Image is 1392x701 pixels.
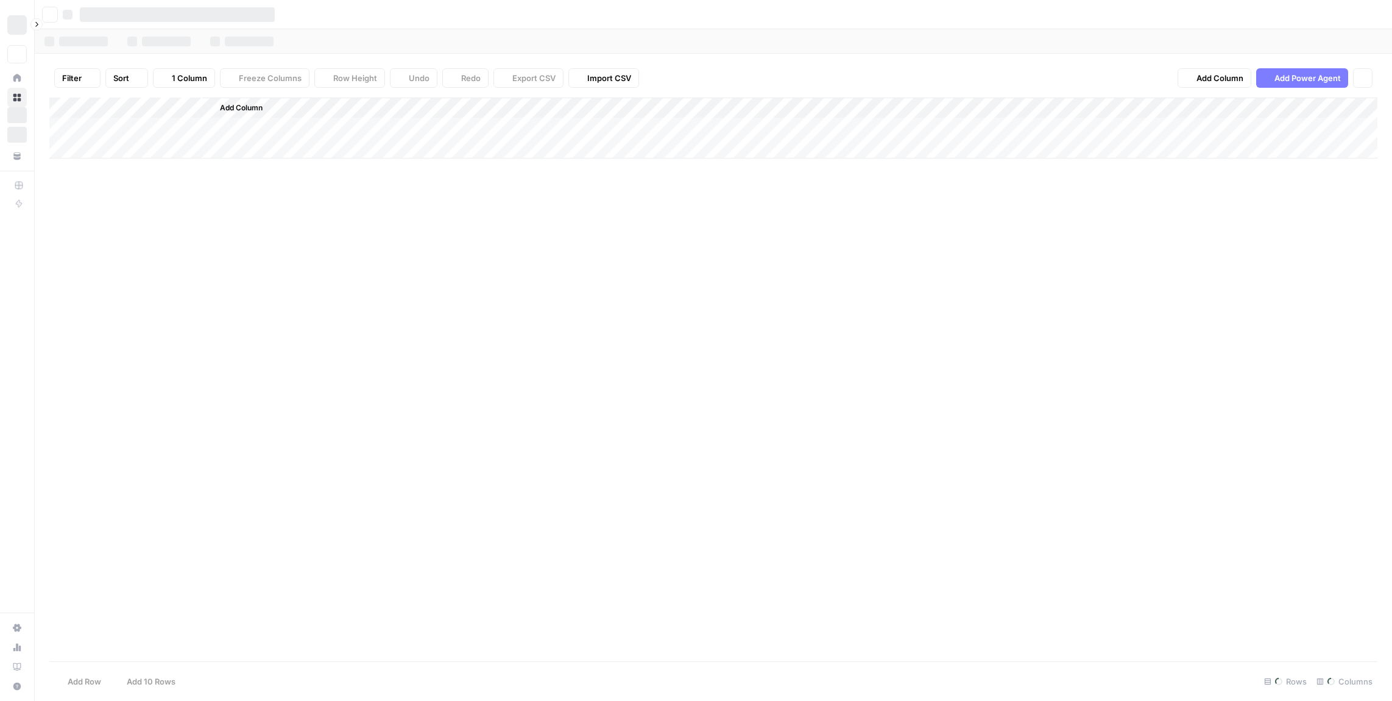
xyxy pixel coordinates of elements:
button: Add Column [1178,68,1251,88]
button: Row Height [314,68,385,88]
button: Help + Support [7,677,27,696]
button: 1 Column [153,68,215,88]
button: Add Row [49,672,108,691]
div: Rows [1259,672,1312,691]
span: Add Power Agent [1274,72,1341,84]
button: Filter [54,68,101,88]
span: Add Column [220,102,263,113]
a: Your Data [7,146,27,166]
span: Redo [461,72,481,84]
span: Import CSV [587,72,631,84]
span: Add Column [1196,72,1243,84]
span: Add 10 Rows [127,675,175,688]
span: Undo [409,72,429,84]
a: Learning Hub [7,657,27,677]
span: Freeze Columns [239,72,302,84]
button: Freeze Columns [220,68,309,88]
button: Export CSV [493,68,564,88]
a: Usage [7,638,27,657]
span: 1 Column [172,72,207,84]
button: Add 10 Rows [108,672,183,691]
div: Columns [1312,672,1377,691]
a: Browse [7,88,27,107]
span: Export CSV [512,72,556,84]
a: Home [7,68,27,88]
span: Filter [62,72,82,84]
button: Undo [390,68,437,88]
span: Sort [113,72,129,84]
span: Row Height [333,72,377,84]
span: Add Row [68,675,101,688]
button: Add Power Agent [1256,68,1348,88]
button: Sort [105,68,148,88]
button: Add Column [204,100,267,116]
button: Import CSV [568,68,639,88]
button: Redo [442,68,489,88]
a: Settings [7,618,27,638]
